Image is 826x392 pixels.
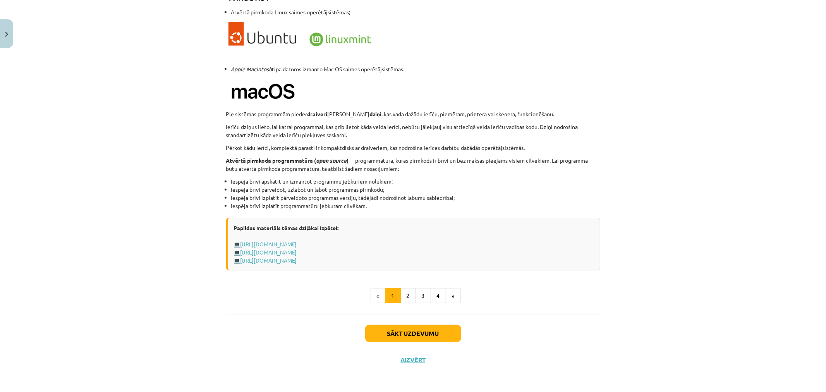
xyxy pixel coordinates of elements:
[231,194,600,202] li: Iespēja brīvi izplatīt pārveidoto programmas versiju, tādējādi nodrošinot labumu sabiedrībai;
[240,257,297,264] a: [URL][DOMAIN_NAME]
[316,157,347,164] em: open source
[431,288,446,304] button: 4
[234,224,339,231] strong: Papildus materiāls tēmas dziļākai izpētei:
[400,288,416,304] button: 2
[231,186,600,194] li: Iespēja brīvi pārveidot, uzlabot un labot programmas pirmkodu;
[226,218,600,271] div: 💻 💻 💻
[226,110,600,118] p: Pie sistēmas programmām pieder [PERSON_NAME] , kas vada dažādu ierīču, piemēram, printera vai ske...
[231,202,600,210] li: Iespēja brīvi izplatīt programmatūru jebkuram cilvēkam.
[240,241,297,248] a: [URL][DOMAIN_NAME]
[226,156,600,173] p: — programmatūra, kuras pirmkods ir brīvi un bez maksas pieejams visiem cilvēkiem. Lai programma b...
[385,288,401,304] button: 1
[5,32,8,37] img: icon-close-lesson-0947bae3869378f0d4975bcd49f059093ad1ed9edebbc8119c70593378902aed.svg
[240,249,297,256] a: [URL][DOMAIN_NAME]
[398,356,428,364] button: Aizvērt
[226,157,349,164] strong: Atvērtā pirmkoda programmatūra ( )
[231,65,600,73] li: tipa datoros izmanto Mac OS saimes operētājsistēmas.
[226,144,600,152] p: Pērkot kādu ierīci, komplektā parasti ir kompaktdisks ar draiveriem, kas nodrošina ierīces darbīb...
[446,288,461,304] button: »
[365,325,461,342] button: Sākt uzdevumu
[416,288,431,304] button: 3
[231,65,272,72] em: Apple Macintosh
[226,288,600,304] nav: Page navigation example
[231,8,600,16] li: Atvērtā pirmkoda Linux saimes operētājsistēmas;
[231,177,600,186] li: Iespēja brīvi apskatīt un izmantot programmu jebkuriem nolūkiem;
[370,110,382,117] strong: dziņi
[226,123,600,139] p: Ierīču dziņus lieto, lai katrai programmai, kas grib lietot kāda veida ierīci, nebūtu jāiekļauj v...
[307,110,328,117] strong: draiveri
